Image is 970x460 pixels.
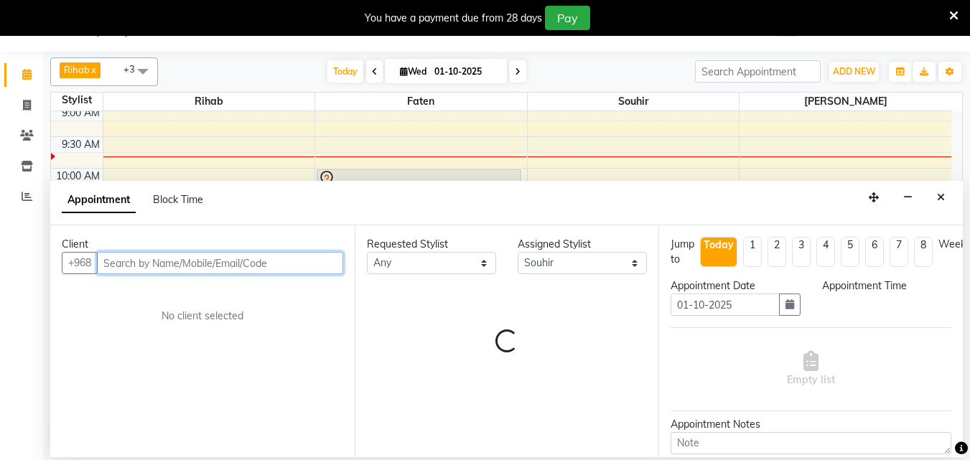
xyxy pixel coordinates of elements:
div: 9:00 AM [59,105,103,121]
div: 10:00 AM [53,169,103,184]
div: Requested Stylist [367,237,496,252]
span: [PERSON_NAME] [740,93,951,111]
a: x [90,64,96,75]
button: Pay [545,6,590,30]
span: Empty list [787,351,835,388]
button: +968 [62,252,98,274]
input: Search Appointment [695,60,821,83]
span: Today [327,60,363,83]
span: Block Time [153,193,203,206]
div: Jump to [671,237,694,267]
div: Assigned Stylist [518,237,647,252]
li: 2 [768,237,786,267]
div: Appointment Time [822,278,951,294]
div: Client [62,237,343,252]
li: 7 [890,237,908,267]
span: ADD NEW [833,66,875,77]
li: 5 [841,237,859,267]
li: 3 [792,237,811,267]
div: You have a payment due from 28 days [365,11,542,26]
div: No client selected [96,309,309,324]
div: Appointment Date [671,278,800,294]
button: Close [931,187,951,209]
span: Rihab [103,93,315,111]
span: Rihab [64,64,90,75]
span: Faten [315,93,527,111]
div: Today [704,238,734,253]
li: 6 [865,237,884,267]
div: AmalAl Hashar, TK01, 10:00 AM-11:30 AM, Roots color touch up - صبغ جذور [317,169,521,262]
li: 1 [743,237,762,267]
span: Wed [396,66,430,77]
div: Stylist [51,93,103,108]
span: Appointment [62,187,136,213]
span: +3 [123,63,146,75]
input: yyyy-mm-dd [671,294,779,316]
span: Souhir [528,93,740,111]
div: 9:30 AM [59,137,103,152]
li: 8 [914,237,933,267]
input: Search by Name/Mobile/Email/Code [97,252,343,274]
div: Appointment Notes [671,417,951,432]
li: 4 [816,237,835,267]
input: 2025-10-01 [430,61,502,83]
button: ADD NEW [829,62,879,82]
